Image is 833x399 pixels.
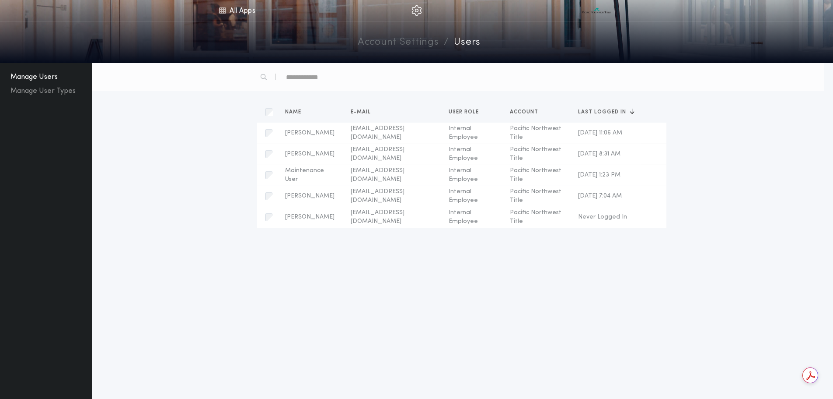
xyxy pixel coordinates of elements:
[449,187,496,205] span: Internal Employee
[449,166,496,184] span: Internal Employee
[285,192,337,201] span: [PERSON_NAME]
[510,109,542,115] span: Account
[510,145,564,163] span: Pacific Northwest Title
[510,124,564,142] span: Pacific Northwest Title
[578,213,634,222] span: Never Logged In
[351,208,435,226] span: [EMAIL_ADDRESS][DOMAIN_NAME]
[578,150,634,159] span: [DATE] 8:31 AM
[510,208,564,226] span: Pacific Northwest Title
[581,6,612,15] img: vs-icon
[351,145,435,163] span: [EMAIL_ADDRESS][DOMAIN_NAME]
[449,208,496,226] span: Internal Employee
[578,171,634,180] span: [DATE] 1:23 PM
[454,35,481,50] a: users
[578,129,634,138] span: [DATE] 11:06 AM
[578,109,630,115] span: Last Logged In
[7,84,79,98] button: Manage User Types
[285,129,337,138] span: [PERSON_NAME]
[578,192,634,201] span: [DATE] 7:04 AM
[411,5,422,16] img: img
[351,124,435,142] span: [EMAIL_ADDRESS][DOMAIN_NAME]
[285,109,305,115] span: Name
[510,166,564,184] span: Pacific Northwest Title
[285,213,337,222] span: [PERSON_NAME]
[449,109,482,115] span: User Role
[7,70,61,84] button: Manage Users
[285,166,337,184] span: Maintenance User
[358,35,439,50] a: Account Settings
[449,145,496,163] span: Internal Employee
[285,150,337,159] span: [PERSON_NAME]
[351,109,374,115] span: E-mail
[444,35,449,50] p: /
[449,124,496,142] span: Internal Employee
[510,187,564,205] span: Pacific Northwest Title
[351,187,435,205] span: [EMAIL_ADDRESS][DOMAIN_NAME]
[351,166,435,184] span: [EMAIL_ADDRESS][DOMAIN_NAME]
